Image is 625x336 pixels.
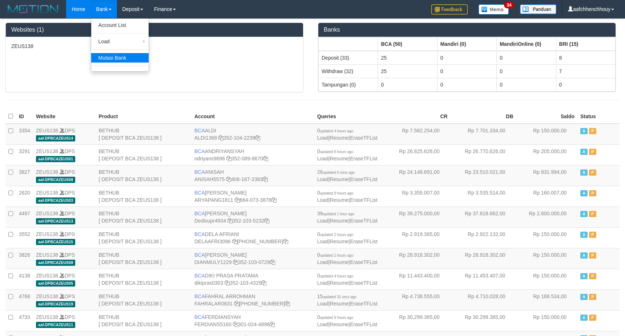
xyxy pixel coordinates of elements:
a: Load [317,156,328,161]
td: Rp 831.994,00 [516,165,577,186]
td: Rp 150.000,00 [516,248,577,269]
td: FERDIANSYAH 301-024-4896 [191,310,314,331]
td: 3354 [16,124,33,145]
a: Copy FAHRALAR0831 to clipboard [234,301,239,307]
a: Copy 3521030729 to clipboard [270,259,275,265]
a: ZEUS138 [36,128,58,133]
td: Rp 150.000,00 [516,269,577,289]
td: BETHUB [ DEPOSIT BCA ZEUS138 ] [96,124,191,145]
a: Resume [330,135,348,141]
td: Rp 3.355.007,00 [385,186,451,207]
a: Copy 3010244896 to clipboard [270,321,275,327]
td: DPS [33,207,96,227]
span: 26 [317,169,355,175]
a: Resume [330,176,348,182]
td: DPS [33,227,96,248]
a: Resume [330,218,348,224]
h3: Banks [324,27,610,33]
a: Copy DIANMULY1229 to clipboard [233,259,238,265]
span: aaf-DPBCAZEUS08 [36,177,75,183]
span: aaf-DPBCAZEUS13 [36,218,75,224]
a: Copy FERDIANS5160 to clipboard [233,321,238,327]
a: EraseTFList [350,301,377,307]
span: 0 [317,190,354,196]
td: DPS [33,165,96,186]
a: Load [317,259,328,265]
span: aaf-DPBCAZEUS15 [36,239,75,245]
span: updated 6 hours ago [320,150,353,154]
a: ALDI1368 [194,135,217,141]
p: ZEUS138 [11,43,298,50]
span: Paused [589,232,596,238]
span: | | [317,252,378,265]
span: aaf-DPBCAZEUS19 [36,301,75,307]
td: 0 [378,78,437,91]
td: [PERSON_NAME] 664-073-3878 [191,186,314,207]
span: | | [317,190,378,203]
td: BETHUB [ DEPOSIT BCA ZEUS138 ] [96,269,191,289]
td: 3291 [16,144,33,165]
a: EraseTFList [350,156,377,161]
a: Copy ANISAH5575 to clipboard [226,176,231,182]
span: | | [317,211,378,224]
td: Rp 2.919.365,00 [385,227,451,248]
span: Active [580,273,588,279]
td: BETHUB [ DEPOSIT BCA ZEUS138 ] [96,207,191,227]
a: ZEUS138 [36,148,58,154]
td: Tampungan (0) [319,78,378,91]
td: BETHUB [ DEPOSIT BCA ZEUS138 ] [96,144,191,165]
td: FAHRAL ARROHMAN [PHONE_NUMBER] [191,289,314,310]
span: 0 [317,252,354,258]
span: Paused [589,149,596,155]
td: Rp 28.918.302,00 [385,248,451,269]
td: Rp 188.534,00 [516,289,577,310]
td: Rp 150.000,00 [516,310,577,331]
a: Copy dikipras0303 to clipboard [225,280,230,286]
span: BCA [194,252,205,258]
span: | | [317,273,378,286]
span: | | [317,128,378,141]
span: Active [580,232,588,238]
span: aaf-DPBCAZEUS14 [36,135,75,141]
span: Paused [589,169,596,176]
a: ZEUS138 [36,169,58,175]
th: Status [577,109,620,124]
span: Active [580,211,588,217]
span: updated 2 hours ago [320,253,353,257]
span: Paused [589,294,596,300]
span: Paused [589,315,596,321]
a: Copy 3521034325 to clipboard [261,280,266,286]
a: Copy Dedisupr4934 to clipboard [227,218,233,224]
span: Paused [589,128,596,134]
a: Copy ndriyans9696 to clipboard [226,156,231,161]
a: Copy ALDI1368 to clipboard [218,135,223,141]
span: updated 4 hours ago [320,274,353,278]
a: EraseTFList [350,135,377,141]
td: 0 [437,64,496,78]
span: BCA [194,128,205,133]
a: Resume [330,239,348,244]
td: ALDI 352-104-2239 [191,124,314,145]
td: DPS [33,289,96,310]
a: DELAAFRI3096 [194,239,231,244]
td: Rp 39.275.000,00 [385,207,451,227]
td: 0 [556,78,615,91]
td: 25 [378,64,437,78]
span: 0 [317,148,354,154]
td: Deposit (33) [319,51,378,65]
td: DELA AFRIANI [PHONE_NUMBER] [191,227,314,248]
a: EraseTFList [350,239,377,244]
td: Rp 150.000,00 [516,124,577,145]
span: BCA [194,231,205,237]
td: 2620 [16,186,33,207]
a: ndriyans9696 [194,156,225,161]
a: EraseTFList [350,197,377,203]
td: 4138 [16,269,33,289]
td: Rp 23.510.021,00 [451,165,516,186]
span: 0 [317,273,354,279]
span: BCA [194,211,205,216]
th: Group: activate to sort column ascending [497,37,556,51]
td: Rp 37.618.662,00 [451,207,516,227]
span: 39 [317,211,354,216]
th: CR [385,109,451,124]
